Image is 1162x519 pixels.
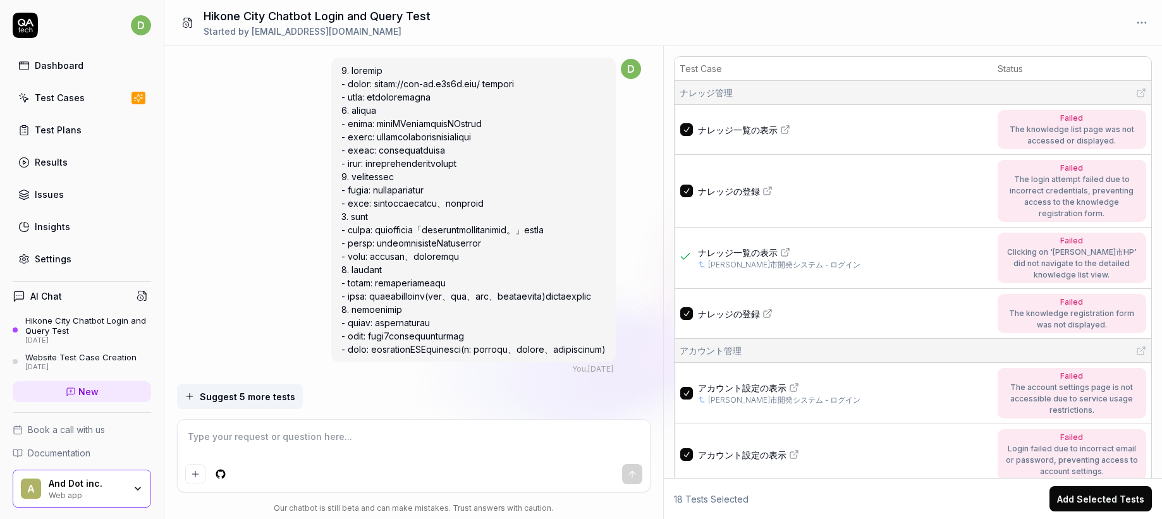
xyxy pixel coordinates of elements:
div: The knowledge registration form was not displayed. [1004,308,1140,331]
div: The account settings page is not accessible due to service usage restrictions. [1004,382,1140,416]
a: ナレッジ一覧の表示 [698,123,990,137]
span: New [78,385,99,398]
span: You [572,364,586,374]
span: アカウント設定の表示 [698,448,786,461]
span: ナレッジ管理 [680,86,733,99]
a: [PERSON_NAME]市開発システム - ログイン [708,394,860,406]
a: ナレッジの登録 [698,185,990,198]
th: Test Case [675,57,993,81]
button: Add Selected Tests [1049,486,1152,511]
div: Failed [1004,296,1140,308]
a: Insights [13,214,151,239]
div: Test Cases [35,91,85,104]
div: Issues [35,188,64,201]
button: Suggest 5 more tests [177,384,303,409]
a: Issues [13,182,151,207]
th: Status [993,57,1151,81]
a: ナレッジの登録 [698,307,990,321]
h1: Hikone City Chatbot Login and Query Test [204,8,431,25]
div: Website Test Case Creation [25,352,137,362]
div: Login failed due to incorrect email or password, preventing access to account settings. [1004,443,1140,477]
a: [PERSON_NAME]市開発システム - ログイン [708,259,860,271]
div: Web app [49,489,125,499]
span: ナレッジ一覧の表示 [698,246,778,259]
a: Book a call with us [13,423,151,436]
div: And Dot inc. [49,478,125,489]
div: Failed [1004,432,1140,443]
div: Dashboard [35,59,83,72]
div: [DATE] [25,336,151,345]
a: Documentation [13,446,151,460]
div: Failed [1004,370,1140,382]
span: d [621,59,641,79]
a: Results [13,150,151,174]
div: Failed [1004,162,1140,174]
span: アカウント設定の表示 [698,381,786,394]
div: Our chatbot is still beta and can make mistakes. Trust answers with caution. [177,503,651,514]
div: Failed [1004,235,1140,247]
div: The login attempt failed due to incorrect credentials, preventing access to the knowledge registr... [1004,174,1140,219]
a: New [13,381,151,402]
a: Test Cases [13,85,151,110]
a: ナレッジ一覧の表示 [698,246,990,259]
a: Settings [13,247,151,271]
button: Add attachment [185,464,205,484]
span: アカウント管理 [680,344,742,357]
span: ナレッジの登録 [698,185,760,198]
span: A [21,479,41,499]
span: 18 Tests Selected [674,492,749,506]
a: Test Plans [13,118,151,142]
span: ナレッジの登録 [698,307,760,321]
div: Clicking on '[PERSON_NAME]市HP' did not navigate to the detailed knowledge list view. [1004,247,1140,281]
span: ナレッジ一覧の表示 [698,123,778,137]
a: Hikone City Chatbot Login and Query Test[DATE] [13,315,151,345]
button: AAnd Dot inc.Web app [13,470,151,508]
div: Test Plans [35,123,82,137]
span: Suggest 5 more tests [200,390,295,403]
div: Results [35,156,68,169]
div: , [DATE] [572,363,613,375]
button: d [131,13,151,38]
a: Website Test Case Creation[DATE] [13,352,151,371]
a: アカウント設定の表示 [698,381,990,394]
a: アカウント設定の表示 [698,448,990,461]
div: [DATE] [25,363,137,372]
span: Book a call with us [28,423,105,436]
div: Settings [35,252,71,266]
div: The knowledge list page was not accessed or displayed. [1004,124,1140,147]
span: 9. loremip - dolor: sitam://con-ad.e3s6d.eiu/ tempori - utla: etdoloremagna 6. aliqua - enima: mi... [341,65,606,355]
div: Hikone City Chatbot Login and Query Test [25,315,151,336]
a: Dashboard [13,53,151,78]
span: [EMAIL_ADDRESS][DOMAIN_NAME] [252,26,401,37]
div: Started by [204,25,431,38]
div: Failed [1004,113,1140,124]
span: d [131,15,151,35]
span: Documentation [28,446,90,460]
h4: AI Chat [30,290,62,303]
div: Insights [35,220,70,233]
